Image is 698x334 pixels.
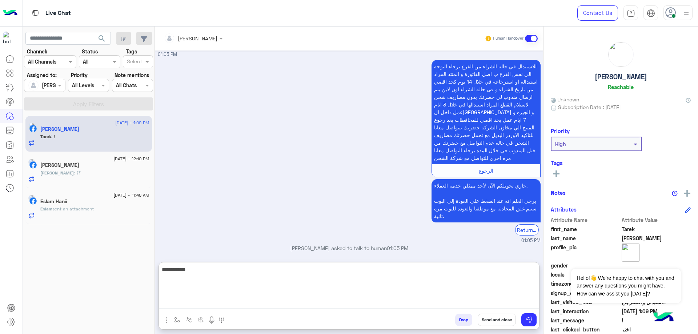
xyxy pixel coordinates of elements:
span: ؟؟ [74,170,81,176]
span: Tarek [622,225,691,233]
button: search [93,32,111,48]
img: send attachment [162,316,171,325]
p: [PERSON_NAME] asked to talk to human [158,244,541,252]
img: Facebook [29,161,37,169]
span: Hello!👋 We're happy to chat with you and answer any questions you might have. How can we assist y... [571,269,681,303]
h6: Reachable [608,84,634,90]
span: ! [51,134,55,139]
span: last_interaction [551,307,620,315]
h6: Tags [551,160,691,166]
img: hulul-logo.png [651,305,676,330]
img: send voice note [207,316,216,325]
img: Trigger scenario [186,317,192,323]
img: Facebook [29,125,37,132]
img: tab [31,8,40,17]
h5: Tarek Ahmed ZineEldine [40,126,79,132]
a: Contact Us [577,5,618,21]
h5: Eslam Hanii [40,198,67,205]
img: picture [622,244,640,262]
img: send message [525,316,533,323]
p: Live Chat [45,8,71,18]
button: Trigger scenario [183,314,195,326]
div: Return to Bot [515,224,539,236]
span: [DATE] - 1:09 PM [115,120,149,126]
span: ! [622,317,691,324]
span: اختر [622,326,691,333]
div: Select [126,57,142,67]
span: profile_pic [551,244,620,260]
span: Unknown [551,96,579,103]
span: Tarek [40,134,51,139]
img: notes [672,190,678,196]
img: make a call [218,317,224,323]
span: Attribute Value [622,216,691,224]
label: Assigned to: [27,71,57,79]
label: Tags [126,48,137,55]
img: Logo [3,5,17,21]
span: Eslam [40,206,52,212]
span: 01:05 PM [521,237,541,244]
button: Drop [455,314,472,326]
span: 2025-09-08T10:09:58.685Z [622,307,691,315]
img: picture [28,195,35,201]
p: 8/9/2025, 1:05 PM [432,179,541,222]
button: Send and close [478,314,516,326]
span: 01:05 PM [158,52,177,57]
h6: Priority [551,128,570,134]
a: tab [623,5,638,21]
img: defaultAdmin.png [28,80,39,90]
img: select flow [174,317,180,323]
button: select flow [171,314,183,326]
span: الرجوع [479,168,493,174]
span: [PERSON_NAME] [40,170,74,176]
span: last_clicked_button [551,326,620,333]
img: 713415422032625 [3,32,16,45]
label: Note mentions [115,71,149,79]
h5: [PERSON_NAME] [595,73,647,81]
span: Subscription Date : [DATE] [558,103,621,111]
img: add [684,190,690,197]
label: Status [82,48,98,55]
span: last_name [551,234,620,242]
img: picture [28,159,35,165]
span: gender [551,262,620,269]
img: create order [198,317,204,323]
span: Attribute Name [551,216,620,224]
img: picture [28,122,35,129]
span: signup_date [551,289,620,297]
span: Ahmed ZineEldine [622,234,691,242]
span: search [97,34,106,43]
h6: Notes [551,189,566,196]
span: first_name [551,225,620,233]
img: tab [647,9,655,17]
img: tab [627,9,635,17]
label: Priority [71,71,88,79]
span: sent an attachment [52,206,94,212]
span: 01:05 PM [387,245,408,251]
small: Human Handover [493,36,523,41]
p: 8/9/2025, 1:05 PM [432,60,541,164]
span: locale [551,271,620,278]
h6: Attributes [551,206,577,213]
span: last_message [551,317,620,324]
button: create order [195,314,207,326]
span: [DATE] - 11:48 AM [113,192,149,198]
label: Channel: [27,48,47,55]
span: timezone [551,280,620,287]
h5: Karim Ahmed [40,162,79,168]
button: Apply Filters [24,97,153,110]
img: picture [609,42,633,67]
img: profile [682,9,691,18]
img: Facebook [29,197,37,205]
span: [DATE] - 12:10 PM [113,156,149,162]
span: last_visited_flow [551,298,620,306]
